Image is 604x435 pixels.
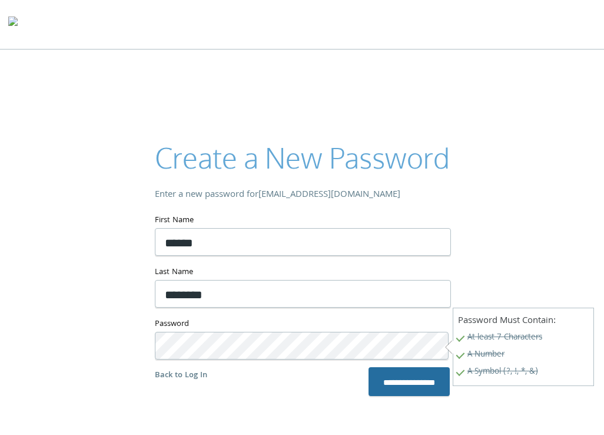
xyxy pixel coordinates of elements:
[458,364,589,381] span: A Symbol (?, !, *, &)
[155,369,207,382] a: Back to Log In
[155,138,450,177] h2: Create a New Password
[155,213,450,228] label: First Name
[8,12,18,36] img: todyl-logo-dark.svg
[458,347,589,364] span: A Number
[453,308,594,386] div: Password Must Contain:
[458,330,589,347] span: At least 7 Characters
[155,187,450,204] div: Enter a new password for [EMAIL_ADDRESS][DOMAIN_NAME]
[155,265,450,280] label: Last Name
[155,317,450,332] label: Password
